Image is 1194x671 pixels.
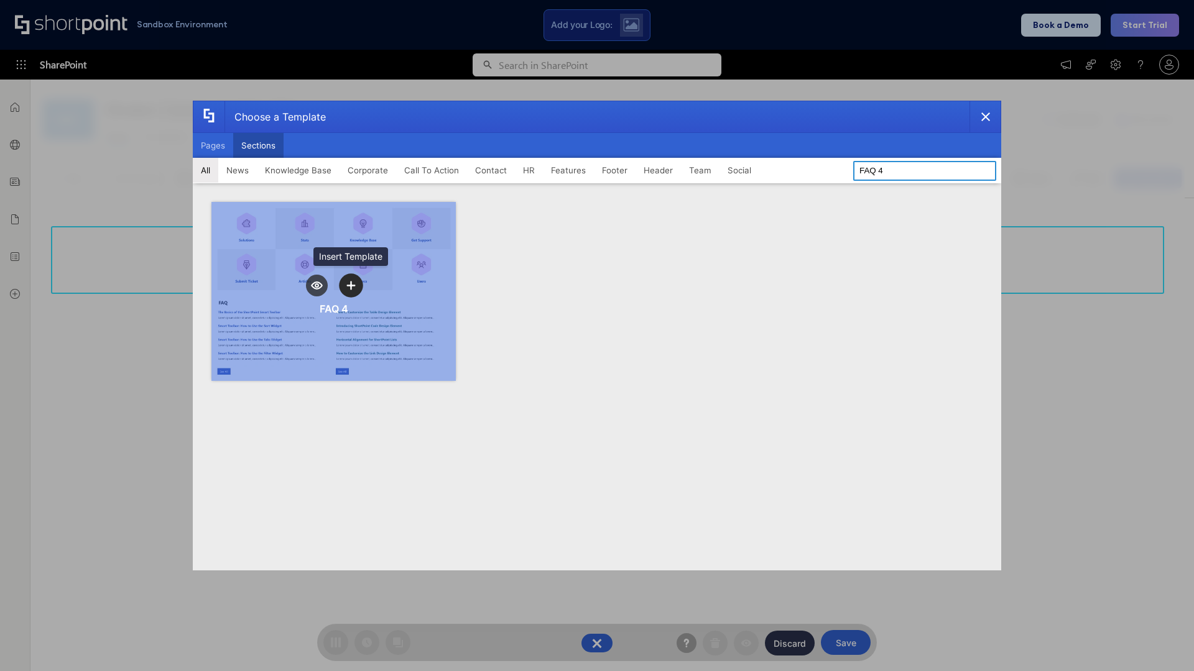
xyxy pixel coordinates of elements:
button: Corporate [340,158,396,183]
div: Choose a Template [224,101,326,132]
button: Sections [233,133,284,158]
button: Team [681,158,720,183]
button: Footer [594,158,636,183]
button: Contact [467,158,515,183]
button: Call To Action [396,158,467,183]
div: FAQ 4 [320,303,348,315]
iframe: Chat Widget [1132,611,1194,671]
input: Search [853,161,996,181]
button: Header [636,158,681,183]
button: Knowledge Base [257,158,340,183]
button: Features [543,158,594,183]
div: template selector [193,101,1001,570]
button: All [193,158,218,183]
button: HR [515,158,543,183]
button: Pages [193,133,233,158]
button: Social [720,158,759,183]
button: News [218,158,257,183]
